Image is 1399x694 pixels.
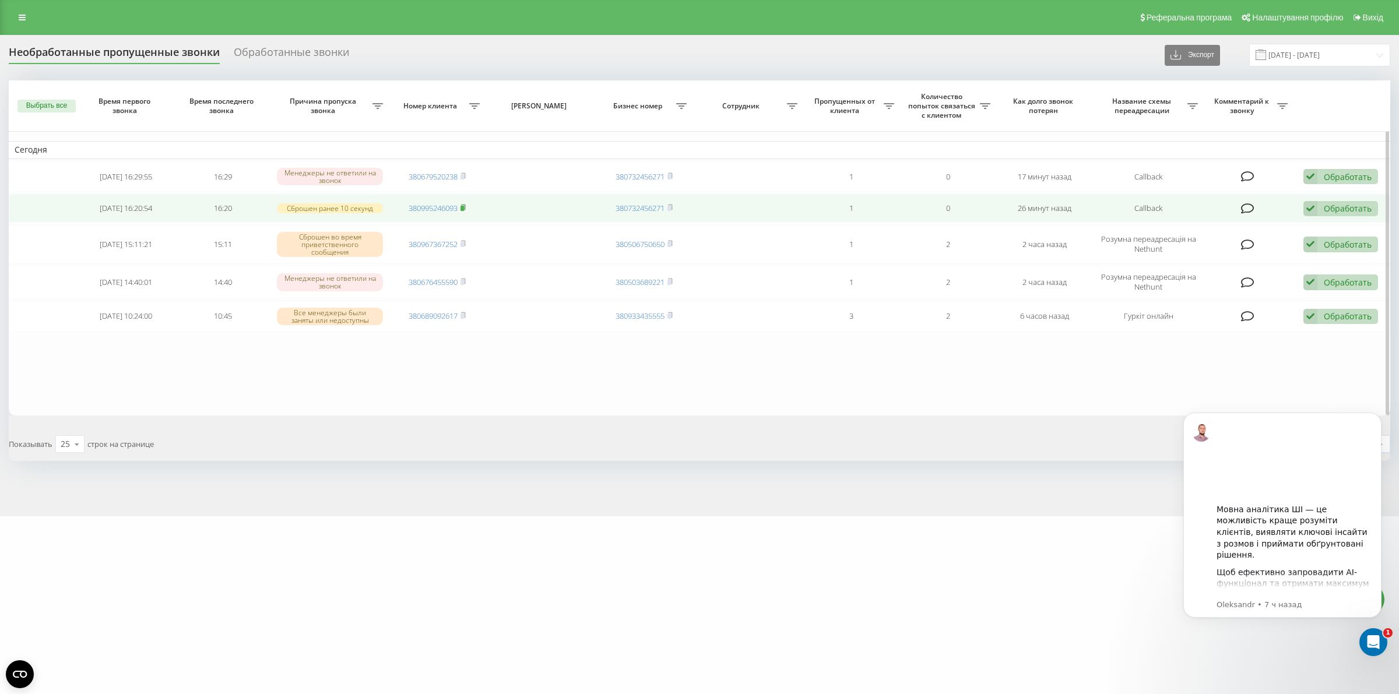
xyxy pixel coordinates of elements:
[9,439,52,449] span: Показывать
[900,225,997,263] td: 2
[996,225,1093,263] td: 2 часа назад
[395,101,469,111] span: Номер клиента
[78,225,175,263] td: [DATE] 15:11:21
[185,97,261,115] span: Время последнего звонка
[1324,203,1372,214] div: Обработать
[496,101,585,111] span: [PERSON_NAME]
[174,225,271,263] td: 15:11
[1324,171,1372,182] div: Обработать
[803,301,900,332] td: 3
[1324,239,1372,250] div: Обработать
[1383,628,1393,637] span: 1
[803,194,900,223] td: 1
[1165,45,1220,66] button: Экспорт
[277,308,382,325] div: Все менеджеры были заняты или недоступны
[409,311,458,321] a: 380689092617
[277,232,382,258] div: Сброшен во время приветственного сообщения
[277,203,382,213] div: Сброшен ранее 10 секунд
[1363,13,1383,22] span: Вихід
[996,194,1093,223] td: 26 минут назад
[602,101,676,111] span: Бизнес номер
[174,161,271,192] td: 16:29
[900,161,997,192] td: 0
[6,660,34,688] button: Open CMP widget
[906,92,980,119] span: Количество попыток связаться с клиентом
[87,439,154,449] span: строк на странице
[1093,161,1204,192] td: Callback
[803,266,900,298] td: 1
[277,273,382,291] div: Менеджеры не ответили на звонок
[409,171,458,182] a: 380679520238
[900,194,997,223] td: 0
[78,194,175,223] td: [DATE] 16:20:54
[78,301,175,332] td: [DATE] 10:24:00
[1166,394,1399,663] iframe: Intercom notifications сообщение
[9,46,220,64] div: Необработанные пропущенные звонки
[616,311,665,321] a: 380933435555
[9,141,1390,158] td: Сегодня
[174,266,271,298] td: 14:40
[900,301,997,332] td: 2
[88,97,164,115] span: Время первого звонка
[174,301,271,332] td: 10:45
[616,239,665,249] a: 380506750650
[277,168,382,185] div: Менеджеры не ответили на звонок
[900,266,997,298] td: 2
[78,266,175,298] td: [DATE] 14:40:01
[1324,311,1372,322] div: Обработать
[809,97,884,115] span: Пропущенных от клиента
[1147,13,1232,22] span: Реферальна програма
[78,161,175,192] td: [DATE] 16:29:55
[803,161,900,192] td: 1
[996,266,1093,298] td: 2 часа назад
[616,277,665,287] a: 380503689221
[174,194,271,223] td: 16:20
[234,46,349,64] div: Обработанные звонки
[803,225,900,263] td: 1
[616,171,665,182] a: 380732456271
[996,301,1093,332] td: 6 часов назад
[616,203,665,213] a: 380732456271
[996,161,1093,192] td: 17 минут назад
[1359,628,1387,656] iframe: Intercom live chat
[409,203,458,213] a: 380995246093
[409,239,458,249] a: 380967367252
[409,277,458,287] a: 380676455590
[1210,97,1277,115] span: Комментарий к звонку
[1252,13,1343,22] span: Налаштування профілю
[1093,301,1204,332] td: Гуркіт онлайн
[1007,97,1083,115] span: Как долго звонок потерян
[1093,266,1204,298] td: Розумна переадресація на Nethunt
[1324,277,1372,288] div: Обработать
[1099,97,1187,115] span: Название схемы переадресации
[698,101,787,111] span: Сотрудник
[61,438,70,450] div: 25
[1093,194,1204,223] td: Callback
[277,97,372,115] span: Причина пропуска звонка
[1093,225,1204,263] td: Розумна переадресація на Nethunt
[17,100,76,112] button: Выбрать все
